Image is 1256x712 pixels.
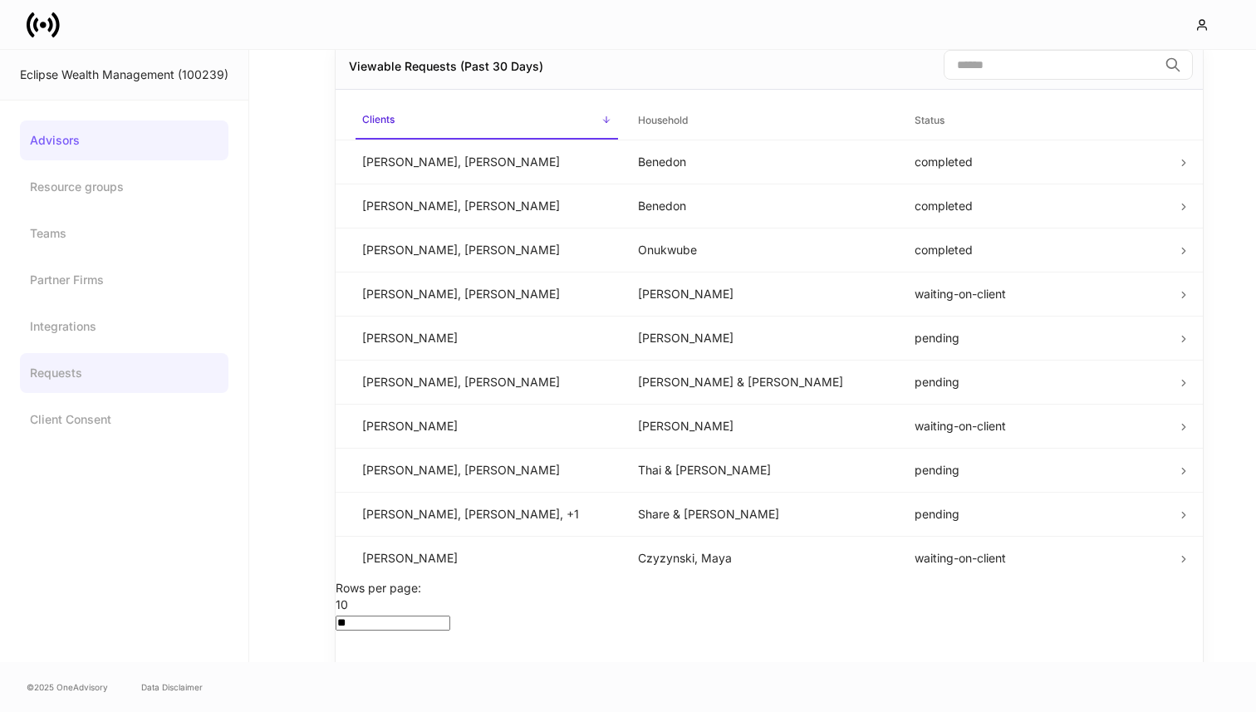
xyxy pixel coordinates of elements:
span: Status [908,104,1170,138]
td: Czyzynski, Maya [625,536,900,580]
a: Data Disclaimer [141,680,203,694]
p: Rows per page: [336,580,1177,597]
div: Viewable Requests (Past 30 Days) [349,58,543,75]
td: completed [901,140,1177,184]
div: 10 [336,597,1177,613]
a: Integrations [20,307,228,346]
td: waiting-on-client [901,536,1177,580]
td: [PERSON_NAME] [349,316,625,360]
td: [PERSON_NAME] [349,536,625,580]
td: [PERSON_NAME], [PERSON_NAME] [349,184,625,228]
td: Benedon [625,140,900,184]
td: waiting-on-client [901,272,1177,316]
td: waiting-on-client [901,404,1177,448]
td: [PERSON_NAME], [PERSON_NAME] [349,272,625,316]
a: Teams [20,214,228,253]
td: [PERSON_NAME] [349,404,625,448]
span: Clients [356,103,618,139]
td: completed [901,228,1177,272]
h6: Clients [362,111,395,127]
td: pending [901,360,1177,404]
a: Resource groups [20,167,228,207]
td: pending [901,492,1177,536]
td: pending [901,316,1177,360]
td: Thai & [PERSON_NAME] [625,448,900,492]
td: Benedon [625,184,900,228]
a: Advisors [20,120,228,160]
a: Requests [20,353,228,393]
td: [PERSON_NAME] & [PERSON_NAME] [625,360,900,404]
td: Onukwube [625,228,900,272]
td: [PERSON_NAME] [625,316,900,360]
a: Partner Firms [20,260,228,300]
td: completed [901,184,1177,228]
td: [PERSON_NAME], [PERSON_NAME] [349,360,625,404]
td: [PERSON_NAME] [625,404,900,448]
td: [PERSON_NAME], [PERSON_NAME] [349,140,625,184]
h6: Household [638,112,688,128]
td: [PERSON_NAME], [PERSON_NAME] [349,448,625,492]
a: Client Consent [20,400,228,439]
td: Share & [PERSON_NAME] [625,492,900,536]
h6: Status [915,112,944,128]
td: [PERSON_NAME], [PERSON_NAME] [349,228,625,272]
td: pending [901,448,1177,492]
span: © 2025 OneAdvisory [27,680,108,694]
span: Household [631,104,894,138]
td: [PERSON_NAME], [PERSON_NAME], +1 [349,492,625,536]
td: [PERSON_NAME] [625,272,900,316]
div: Eclipse Wealth Management (100239) [20,66,228,83]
